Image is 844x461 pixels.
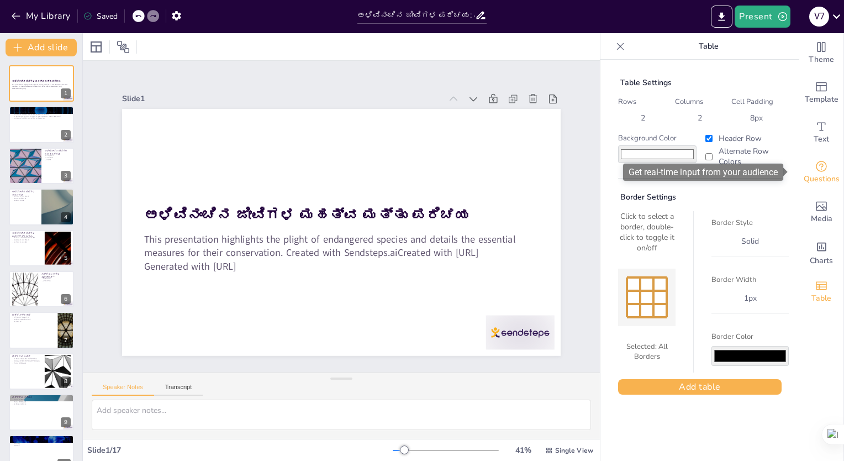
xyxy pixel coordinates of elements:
[814,133,829,145] span: Text
[711,6,732,28] button: Export to PowerPoint
[12,321,55,323] p: ಪರಿಶೀಲನೆ
[12,396,71,399] p: ಪತ್ರಿಕೆಯ ವಿನ್ಯಾಸ
[799,33,843,73] div: Change the overall theme
[809,6,829,28] button: V 7
[45,149,71,155] p: ಅಳಿವಿನಂಚಿನ ಜೀವಿಗಳ ಉದಾಹರಣೆಗಳು
[12,113,71,116] p: ಅಳಿವಿನಂಚಿನ ಜೀವಿಗಳ ಉಳಿವಿಗೆ ಹೆಚ್ಚಿನ ಗಮನವಿದೆ
[12,319,55,321] p: ಮಾಹಿತಿಯ ಶ್ರೇಣೀಬದ್ಧತೆ
[41,273,71,279] p: ಸುದ್ದಿ ಫಲಕಗಳ ರೂಪವಿಧಾನ
[626,277,628,317] div: Left Border (Double-click to toggle)
[12,362,41,364] p: ಗಮನ ಸೆಳೆಯುವುದು
[711,218,789,228] label: Border Style
[12,444,71,446] p: ಸಂಘಟನೆ
[627,276,667,279] div: Top Border (Double-click to toggle)
[555,446,593,455] span: Single View
[12,190,38,196] p: ಅಳಿವಿನಂಚಿನ ಜೀವಿಗಳ ಕಾರಣಗಳು
[12,117,71,119] p: ಅಳಿವಿನಂಚಿನ ಜೀವಿಗಳ ಅಳಿವಿನ ಪರಿಣಾಮಗಳು
[618,337,676,366] div: Selected: All Borders
[9,230,74,266] div: 5
[12,83,71,87] p: This presentation highlights the plight of endangered species and details the essential measures ...
[12,198,38,200] p: ಮಾನವ ಕ್ರಿಯೆಗಳು
[799,73,843,113] div: Add ready made slides
[12,115,71,117] p: ಈ ಜೀವಿಗಳು ಪರಿಸರದ ಸಮತೋಲನವನ್ನು ಕಾಪಾಡಲು ಸಹಾಯ ಮಾಡುತ್ತವೆ
[12,358,41,360] p: ಉತ್ತಮ ಗುಣಮಟ್ಟದ ಚಿತ್ರಗಳು
[639,277,641,317] div: Inner Vertical Borders (Double-click to toggle)
[41,276,71,278] p: ಪ್ರಾಥಮಿಕ ಮಾಹಿತಿ
[61,336,71,345] div: 7
[41,277,71,280] p: ಚಿತ್ರಗಳು
[636,113,650,123] div: 2
[117,40,130,54] span: Position
[623,164,783,181] div: Get real-time input from your audience
[804,173,840,185] span: Questions
[61,417,71,427] div: 9
[12,108,71,112] p: ಅಳಿವಿನಂಚಿನ ಜೀವಿಗಳ ವ್ಯಾಖ್ಯೆ
[9,394,74,431] div: 9
[12,399,71,401] p: ಸುಂದರ ವಿನ್ಯಾಸ
[12,355,41,358] p: ಚಿತ್ರಗಳ ಆಯ್ಕೆ
[41,280,71,282] p: ವಿವರಗಳು
[45,154,71,156] p: ಗಂಡುಹಕ್ಕಿ
[735,6,790,28] button: Present
[142,155,490,364] p: Generated with [URL]
[166,108,458,288] strong: ಅಳಿವಿನಂಚಿನ ಜೀವಿಗಳ ಮಹತ್ವ ಮತ್ತು ಪರಿಚಯ
[12,314,55,317] p: ಮಾಹಿತಿ ಸಂಗ್ರಹಣೆ
[703,133,782,144] label: Header Row
[799,192,843,232] div: Add images, graphics, shapes or video
[618,192,782,202] div: Border Settings
[666,277,668,317] div: Right Border (Double-click to toggle)
[45,156,71,159] p: ನದಿ ಮೀನು
[618,379,782,395] button: Add table
[12,360,41,362] p: ವಿಷಯವನ್ನು ಆಕರ್ಷಕವಾಗಿ ಮಾಡುವುದು
[693,113,706,123] div: 2
[45,159,71,161] p: ಕಪ್ಪೆ
[675,97,725,107] label: Columns
[809,7,829,27] div: V 7
[61,88,71,98] div: 1
[61,212,71,222] div: 4
[9,106,74,143] div: 2
[83,11,118,22] div: Saved
[9,65,74,102] div: 1
[12,237,41,239] p: ಪರಿಸರ ಸಂರಕ್ಷಣೆಯ ಮಹತ್ವ
[618,97,668,107] label: Rows
[627,316,667,318] div: Bottom Border (Double-click to toggle)
[711,275,789,285] label: Border Width
[61,376,71,386] div: 8
[61,253,71,263] div: 5
[810,255,833,267] span: Charts
[12,241,41,243] p: ಸರ್ಕಾರದ ಸಹಕಾರ
[12,401,71,403] p: ಗಮನ ಸೆಳೆಯುವುದು
[6,39,77,56] button: Add slide
[737,291,763,306] div: 1 px
[61,294,71,304] div: 6
[618,133,697,143] label: Background Color
[811,213,832,225] span: Media
[703,146,782,167] label: Alternate Row Colors
[87,38,105,56] div: Layout
[805,93,838,106] span: Template
[735,234,766,249] div: solid
[12,442,71,444] p: ಅಂಕಿಗಳು
[618,77,782,88] div: Table Settings
[149,132,505,353] p: This presentation highlights the plight of endangered species and details the essential measures ...
[8,7,75,25] button: My Library
[12,232,41,238] p: ಅಳಿವಿನಂಚಿನ ಜೀವಿಗಳ ಉಳಿವಿಗೆ ಕ್ರಮಗಳು
[9,188,74,225] div: 4
[9,353,74,390] div: 8
[154,384,203,396] button: Transcript
[12,88,71,90] p: Generated with [URL]
[12,437,71,441] p: ವಿಷಯದ ಸಂಘಟನೆ
[731,97,782,107] label: Cell Padding
[799,113,843,153] div: Add text boxes
[711,332,789,342] label: Border Color
[799,232,843,272] div: Add charts and graphs
[618,211,676,253] div: Click to select a border, double-click to toggle it on/off
[12,111,71,113] p: ಅಳಿವಿನಂಚಿನ ಜೀವಿಗಳು ಪರಿಸರದಲ್ಲಿ ಅತಿಯಾಗಿ ಕಡಿಮೆ ಆಗಿವೆ
[9,271,74,307] div: 6
[799,153,843,192] div: Get real-time input from your audience
[92,384,154,396] button: Speaker Notes
[357,7,476,23] input: Insert title
[87,445,393,455] div: Slide 1 / 17
[811,292,831,305] span: Table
